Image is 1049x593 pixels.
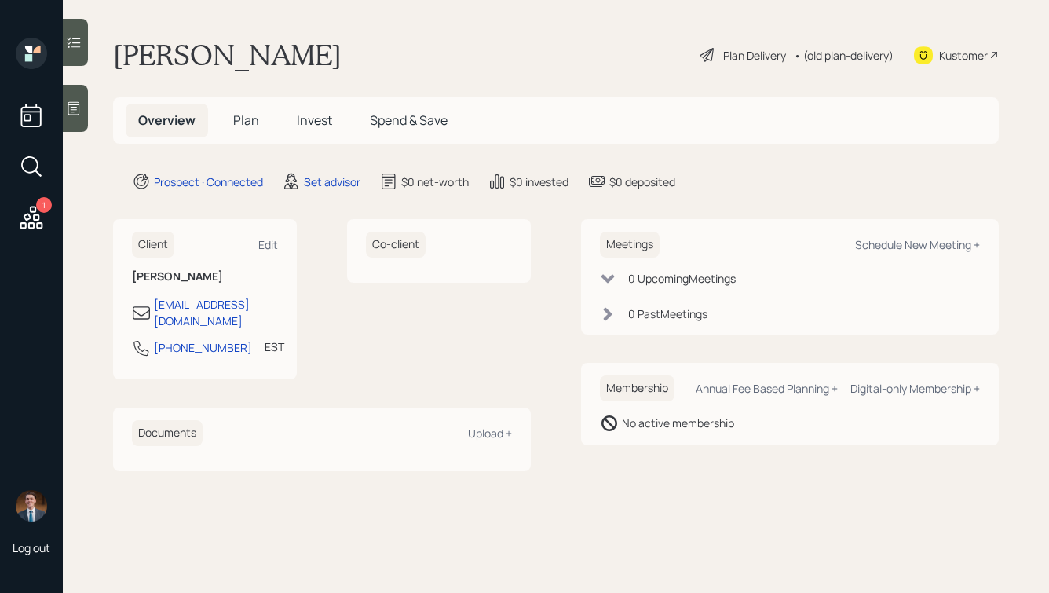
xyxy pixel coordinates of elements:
img: hunter_neumayer.jpg [16,490,47,522]
div: Edit [258,237,278,252]
h6: Meetings [600,232,660,258]
div: Upload + [468,426,512,441]
h6: [PERSON_NAME] [132,270,278,284]
div: Annual Fee Based Planning + [696,381,838,396]
div: $0 net-worth [401,174,469,190]
div: 0 Upcoming Meeting s [628,270,736,287]
span: Plan [233,112,259,129]
div: Plan Delivery [723,47,786,64]
div: Prospect · Connected [154,174,263,190]
h6: Client [132,232,174,258]
div: Set advisor [304,174,360,190]
div: [PHONE_NUMBER] [154,339,252,356]
div: No active membership [622,415,734,431]
div: Schedule New Meeting + [855,237,980,252]
div: [EMAIL_ADDRESS][DOMAIN_NAME] [154,296,278,329]
h6: Co-client [366,232,426,258]
div: Log out [13,540,50,555]
span: Invest [297,112,332,129]
h1: [PERSON_NAME] [113,38,342,72]
div: Kustomer [939,47,988,64]
div: 0 Past Meeting s [628,306,707,322]
div: Digital-only Membership + [850,381,980,396]
span: Overview [138,112,196,129]
div: $0 invested [510,174,568,190]
h6: Membership [600,375,674,401]
div: 1 [36,197,52,213]
div: • (old plan-delivery) [794,47,894,64]
div: $0 deposited [609,174,675,190]
div: EST [265,339,284,355]
h6: Documents [132,420,203,446]
span: Spend & Save [370,112,448,129]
